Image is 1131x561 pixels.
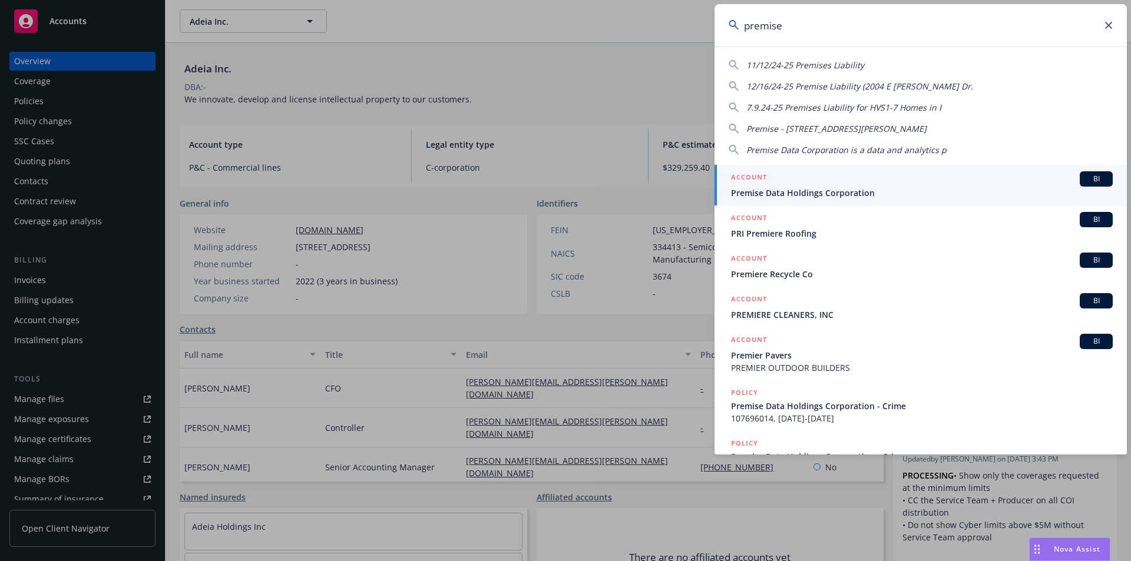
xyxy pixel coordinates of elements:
span: Premise - [STREET_ADDRESS][PERSON_NAME] [746,123,927,134]
a: ACCOUNTBIPremier PaversPREMIER OUTDOOR BUILDERS [715,327,1127,380]
a: POLICYPremise Data Holdings Corporation - Crime [715,431,1127,482]
span: Premiere Recycle Co [731,268,1113,280]
a: ACCOUNTBIPremiere Recycle Co [715,246,1127,287]
a: ACCOUNTBIPRI Premiere Roofing [715,205,1127,246]
span: 107696014, [DATE]-[DATE] [731,412,1113,424]
span: 12/16/24-25 Premise Liability (2004 E [PERSON_NAME] Dr. [746,81,973,92]
h5: ACCOUNT [731,334,767,348]
span: 7.9.24-25 Premises Liability for HVS1-7 Homes in I [746,102,941,113]
span: BI [1084,336,1108,347]
span: PREMIERE CLEANERS, INC [731,308,1113,321]
span: BI [1084,255,1108,265]
a: ACCOUNTBIPREMIERE CLEANERS, INC [715,287,1127,327]
span: BI [1084,174,1108,184]
span: Premise Data Holdings Corporation - Crime [731,400,1113,412]
input: Search... [715,4,1127,47]
h5: ACCOUNT [731,212,767,226]
button: Nova Assist [1029,537,1110,561]
h5: POLICY [731,437,758,449]
span: Premier Pavers [731,349,1113,361]
a: POLICYPremise Data Holdings Corporation - Crime107696014, [DATE]-[DATE] [715,380,1127,431]
h5: ACCOUNT [731,253,767,267]
span: Premise Data Corporation is a data and analytics p [746,144,947,155]
span: Premise Data Holdings Corporation [731,187,1113,199]
span: BI [1084,214,1108,225]
h5: ACCOUNT [731,293,767,307]
a: ACCOUNTBIPremise Data Holdings Corporation [715,165,1127,205]
span: Nova Assist [1054,544,1100,554]
h5: ACCOUNT [731,171,767,185]
span: BI [1084,296,1108,306]
span: Premise Data Holdings Corporation - Crime [731,450,1113,463]
span: 11/12/24-25 Premises Liability [746,59,864,71]
span: PRI Premiere Roofing [731,227,1113,240]
div: Drag to move [1030,538,1044,560]
h5: POLICY [731,387,758,399]
span: PREMIER OUTDOOR BUILDERS [731,361,1113,374]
